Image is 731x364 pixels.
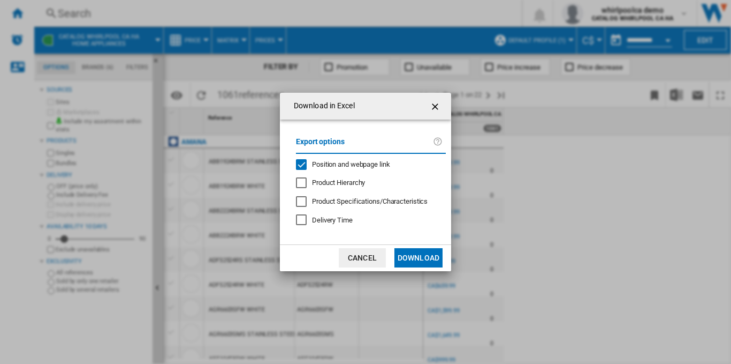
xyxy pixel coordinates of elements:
[312,216,353,224] span: Delivery Time
[425,95,447,117] button: getI18NText('BUTTONS.CLOSE_DIALOG')
[312,197,428,206] div: Only applies to Category View
[296,215,446,225] md-checkbox: Delivery Time
[339,248,386,268] button: Cancel
[296,136,433,155] label: Export options
[312,160,390,168] span: Position and webpage link
[394,248,443,268] button: Download
[296,159,437,169] md-checkbox: Position and webpage link
[296,178,437,188] md-checkbox: Product Hierarchy
[312,179,365,187] span: Product Hierarchy
[312,197,428,205] span: Product Specifications/Characteristics
[430,100,443,113] ng-md-icon: getI18NText('BUTTONS.CLOSE_DIALOG')
[288,101,355,112] h4: Download in Excel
